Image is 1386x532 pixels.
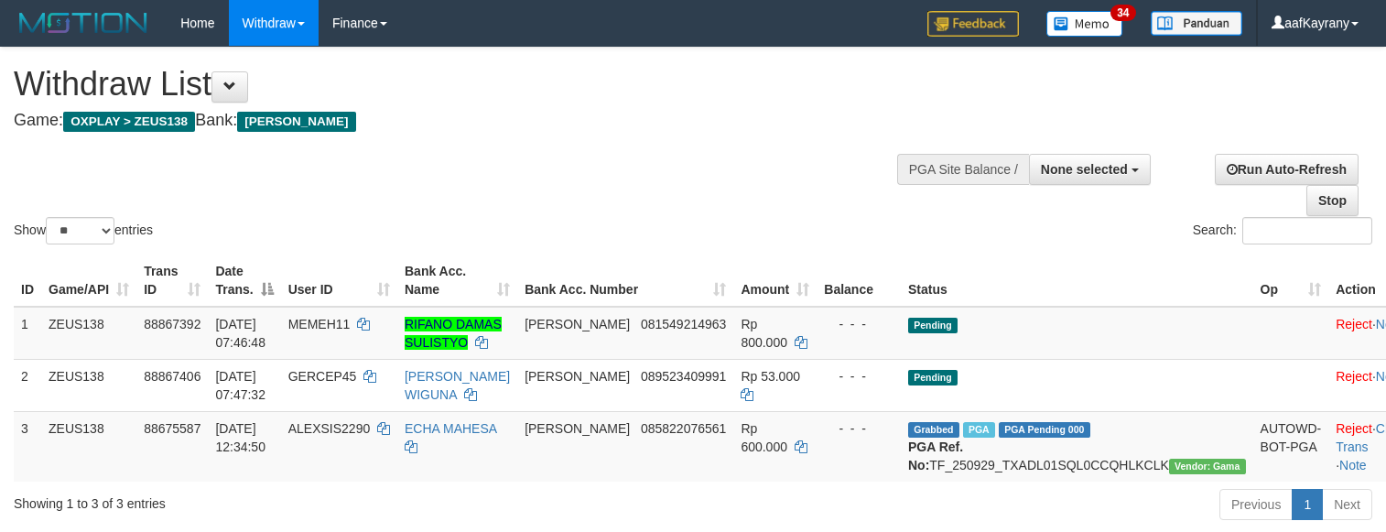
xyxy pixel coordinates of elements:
th: Status [901,255,1253,307]
th: Bank Acc. Name: activate to sort column ascending [397,255,517,307]
span: [DATE] 07:46:48 [215,317,265,350]
b: PGA Ref. No: [908,440,963,472]
td: 3 [14,411,41,482]
span: 34 [1110,5,1135,21]
span: Vendor URL: https://trx31.1velocity.biz [1169,459,1246,474]
span: Grabbed [908,422,959,438]
a: Run Auto-Refresh [1215,154,1359,185]
img: panduan.png [1151,11,1242,36]
img: MOTION_logo.png [14,9,153,37]
span: Rp 53.000 [741,369,800,384]
th: ID [14,255,41,307]
th: Balance [817,255,901,307]
td: ZEUS138 [41,411,136,482]
span: 88675587 [144,421,200,436]
label: Search: [1193,217,1372,244]
span: [PERSON_NAME] [525,421,630,436]
a: [PERSON_NAME] WIGUNA [405,369,510,402]
span: [DATE] 07:47:32 [215,369,265,402]
img: Button%20Memo.svg [1046,11,1123,37]
span: [PERSON_NAME] [237,112,355,132]
span: Rp 600.000 [741,421,787,454]
div: - - - [824,367,893,385]
th: Date Trans.: activate to sort column descending [208,255,280,307]
a: Stop [1306,185,1359,216]
td: 2 [14,359,41,411]
span: [PERSON_NAME] [525,369,630,384]
a: 1 [1292,489,1323,520]
span: 88867406 [144,369,200,384]
a: Next [1322,489,1372,520]
span: Pending [908,370,958,385]
td: AUTOWD-BOT-PGA [1253,411,1329,482]
div: Showing 1 to 3 of 3 entries [14,487,564,513]
span: PGA Pending [999,422,1090,438]
button: None selected [1029,154,1151,185]
th: Op: activate to sort column ascending [1253,255,1329,307]
span: OXPLAY > ZEUS138 [63,112,195,132]
img: Feedback.jpg [927,11,1019,37]
a: ECHA MAHESA [405,421,496,436]
span: GERCEP45 [288,369,357,384]
span: Copy 085822076561 to clipboard [641,421,726,436]
span: ALEXSIS2290 [288,421,371,436]
th: Game/API: activate to sort column ascending [41,255,136,307]
div: - - - [824,419,893,438]
td: TF_250929_TXADL01SQL0CCQHLKCLK [901,411,1253,482]
h1: Withdraw List [14,66,905,103]
label: Show entries [14,217,153,244]
span: [DATE] 12:34:50 [215,421,265,454]
span: 88867392 [144,317,200,331]
div: - - - [824,315,893,333]
span: None selected [1041,162,1128,177]
td: ZEUS138 [41,307,136,360]
a: Previous [1219,489,1293,520]
span: Copy 081549214963 to clipboard [641,317,726,331]
span: Copy 089523409991 to clipboard [641,369,726,384]
select: Showentries [46,217,114,244]
span: MEMEH11 [288,317,351,331]
td: 1 [14,307,41,360]
a: Reject [1336,421,1372,436]
th: Amount: activate to sort column ascending [733,255,817,307]
th: User ID: activate to sort column ascending [281,255,397,307]
th: Bank Acc. Number: activate to sort column ascending [517,255,733,307]
td: ZEUS138 [41,359,136,411]
span: Pending [908,318,958,333]
a: Reject [1336,317,1372,331]
a: Reject [1336,369,1372,384]
span: [PERSON_NAME] [525,317,630,331]
a: RIFANO DAMAS SULISTYO [405,317,502,350]
a: Note [1339,458,1367,472]
th: Trans ID: activate to sort column ascending [136,255,208,307]
span: Marked by aafpengsreynich [963,422,995,438]
span: Rp 800.000 [741,317,787,350]
div: PGA Site Balance / [897,154,1029,185]
h4: Game: Bank: [14,112,905,130]
input: Search: [1242,217,1372,244]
